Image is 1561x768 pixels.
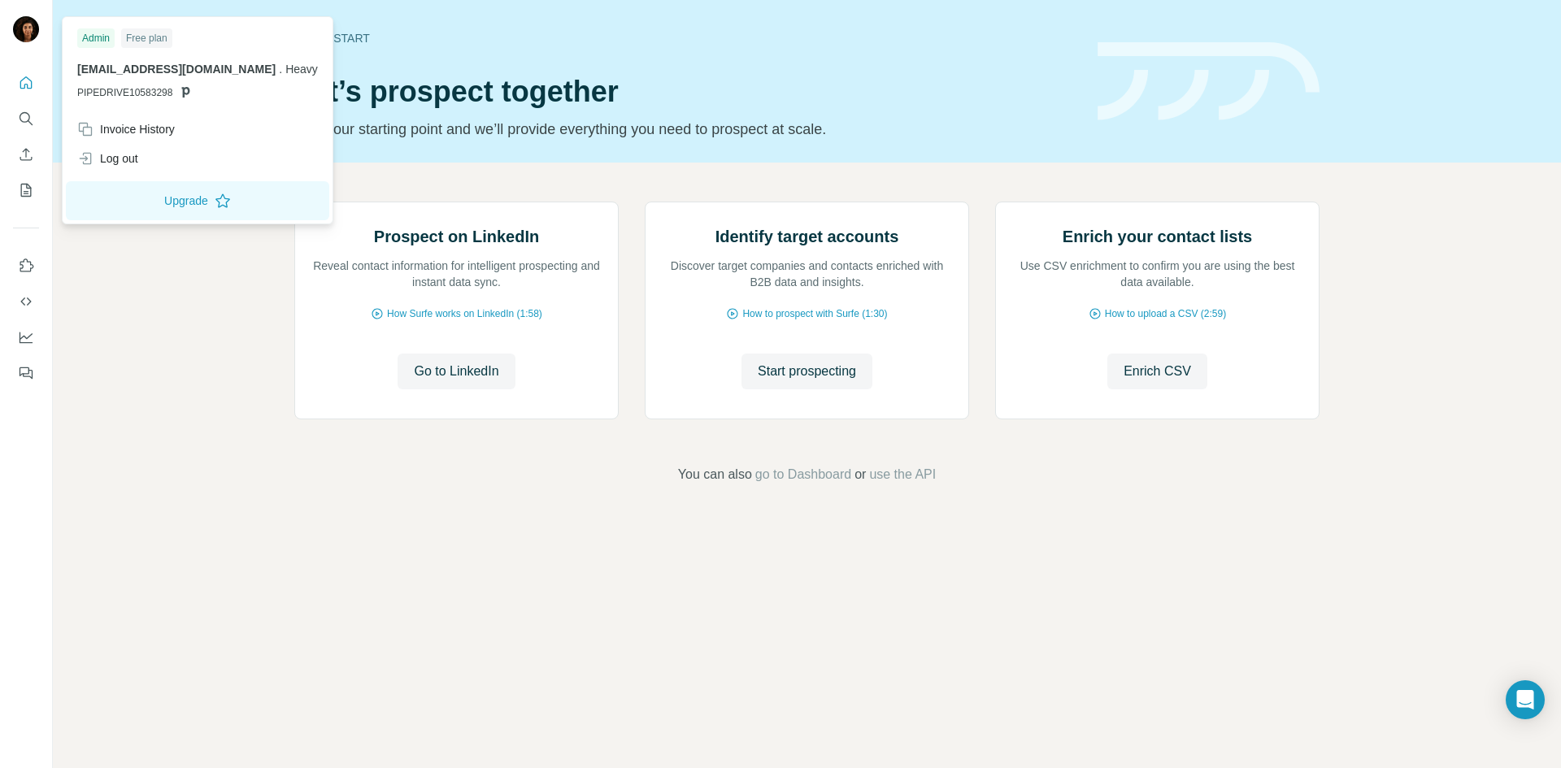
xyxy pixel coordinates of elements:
button: Enrich CSV [13,140,39,169]
p: Reveal contact information for intelligent prospecting and instant data sync. [311,258,602,290]
button: Quick start [13,68,39,98]
p: Discover target companies and contacts enriched with B2B data and insights. [662,258,952,290]
span: [EMAIL_ADDRESS][DOMAIN_NAME] [77,63,276,76]
button: Feedback [13,358,39,388]
span: You can also [678,465,752,484]
span: or [854,465,866,484]
img: banner [1098,42,1320,121]
button: My lists [13,176,39,205]
button: Search [13,104,39,133]
div: Quick start [294,30,1078,46]
h2: Identify target accounts [715,225,899,248]
span: Enrich CSV [1124,362,1191,381]
span: Start prospecting [758,362,856,381]
span: How to upload a CSV (2:59) [1105,306,1226,321]
button: Upgrade [66,181,329,220]
span: . [279,63,282,76]
div: Invoice History [77,121,175,137]
div: Log out [77,150,138,167]
div: Free plan [121,28,172,48]
span: Go to LinkedIn [414,362,498,381]
button: Use Surfe on LinkedIn [13,251,39,280]
span: How to prospect with Surfe (1:30) [742,306,887,321]
button: Go to LinkedIn [398,354,515,389]
span: Heavy [285,63,318,76]
span: How Surfe works on LinkedIn (1:58) [387,306,542,321]
span: PIPEDRIVE10583298 [77,85,172,100]
h2: Prospect on LinkedIn [374,225,539,248]
button: Dashboard [13,323,39,352]
button: Start prospecting [741,354,872,389]
img: Avatar [13,16,39,42]
h1: Let’s prospect together [294,76,1078,108]
button: use the API [869,465,936,484]
button: Use Surfe API [13,287,39,316]
p: Pick your starting point and we’ll provide everything you need to prospect at scale. [294,118,1078,141]
p: Use CSV enrichment to confirm you are using the best data available. [1012,258,1302,290]
button: Enrich CSV [1107,354,1207,389]
div: Admin [77,28,115,48]
div: Open Intercom Messenger [1506,680,1545,719]
h2: Enrich your contact lists [1063,225,1252,248]
button: go to Dashboard [755,465,851,484]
